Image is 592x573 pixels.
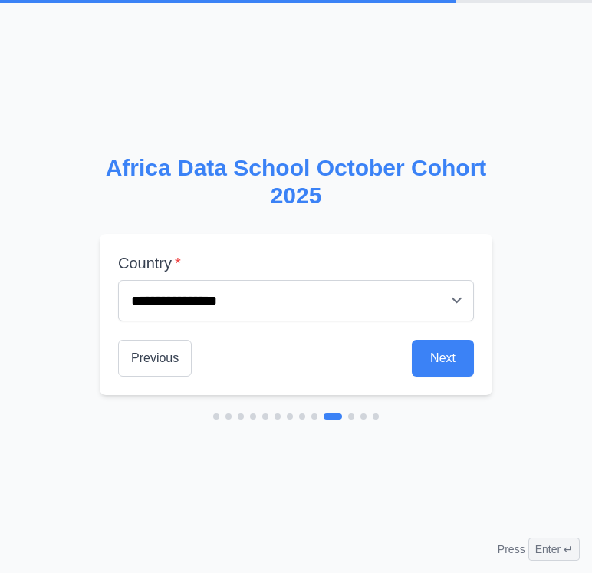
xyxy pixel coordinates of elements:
button: Previous [118,340,192,377]
div: Press [498,538,580,561]
label: Country [118,252,474,274]
span: Enter ↵ [528,538,580,561]
h2: Africa Data School October Cohort 2025 [100,154,492,209]
button: Next [412,340,474,377]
